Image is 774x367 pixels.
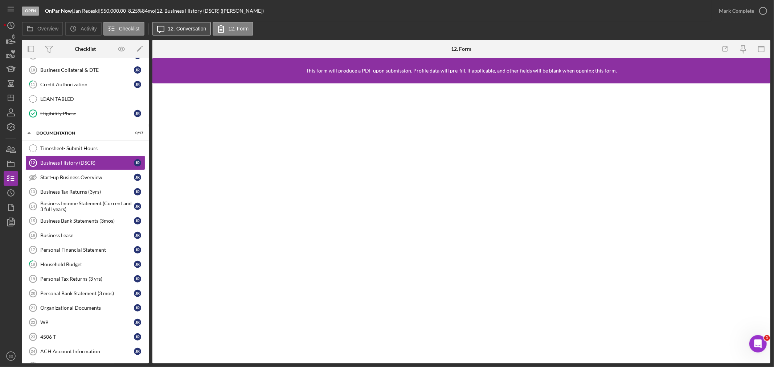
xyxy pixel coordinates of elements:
tspan: 18 [31,262,35,267]
tspan: 12 [30,161,35,165]
a: 14Business Income Statement (Current and 3 full years)JR [25,199,145,214]
div: J R [134,333,141,341]
label: 12. Form [228,26,249,32]
div: Business History (DSCR) [40,160,134,166]
div: Timesheet- Submit Hours [40,145,145,151]
div: ACH Account Information [40,349,134,354]
div: 0 / 17 [130,131,143,135]
div: J R [134,232,141,239]
tspan: 23 [31,335,35,339]
div: | [45,8,73,14]
div: This form will produce a PDF upon submission. Profile data will pre-fill, if applicable, and othe... [306,68,617,74]
div: J R [134,174,141,181]
a: Eligibility PhaseJR [25,106,145,121]
a: 234506 TJR [25,330,145,344]
div: Eligibility Phase [40,111,134,116]
div: J R [134,217,141,224]
div: J R [134,110,141,117]
div: | 12. Business History (DSCR) ([PERSON_NAME]) [155,8,264,14]
tspan: 17 [30,248,35,252]
button: Activity [65,22,101,36]
button: Checklist [103,22,144,36]
tspan: 10 [30,68,35,72]
div: J R [134,319,141,326]
div: J R [134,348,141,355]
div: 12. Form [451,46,472,52]
div: Organizational Documents [40,305,134,311]
div: J R [134,275,141,283]
div: J R [134,203,141,210]
div: Personal Bank Statement (3 mos) [40,290,134,296]
tspan: 16 [30,233,35,238]
div: Credit Authorization [40,82,134,87]
iframe: Intercom live chat [749,335,767,352]
a: 10Business Collateral & DTEJR [25,63,145,77]
div: Personal Financial Statement [40,247,134,253]
div: J R [134,304,141,312]
div: J R [134,246,141,253]
div: Jan Receski | [73,8,101,14]
div: LOAN TABLED [40,96,145,102]
tspan: 19 [30,277,35,281]
div: Personal Tax Returns (3 yrs) [40,276,134,282]
label: 12. Conversation [168,26,206,32]
div: J R [134,290,141,297]
a: LOAN TABLED [25,92,145,106]
label: Activity [81,26,97,32]
a: 20Personal Bank Statement (3 mos)JR [25,286,145,301]
a: 19Personal Tax Returns (3 yrs)JR [25,272,145,286]
div: J R [134,66,141,74]
button: SS [4,349,18,363]
tspan: 21 [31,306,35,310]
div: Business Lease [40,232,134,238]
div: J R [134,261,141,268]
a: 16Business LeaseJR [25,228,145,243]
div: documentation [36,131,125,135]
a: 15Business Bank Statements (3mos)JR [25,214,145,228]
label: Overview [37,26,58,32]
div: Start-up Business Overview [40,174,134,180]
a: 18Household BudgetJR [25,257,145,272]
a: Start-up Business OverviewJR [25,170,145,185]
label: Checklist [119,26,140,32]
tspan: 11 [31,82,35,87]
div: Business Collateral & DTE [40,67,134,73]
div: J R [134,188,141,195]
a: 21Organizational DocumentsJR [25,301,145,315]
a: 12Business History (DSCR)JR [25,156,145,170]
b: OnPar Now [45,8,72,14]
div: Mark Complete [719,4,754,18]
div: 4506 T [40,334,134,340]
div: Business Tax Returns (3yrs) [40,189,134,195]
tspan: 13 [30,190,35,194]
a: 17Personal Financial StatementJR [25,243,145,257]
div: Business Income Statement (Current and 3 full years) [40,201,134,212]
span: 1 [764,335,770,341]
tspan: 20 [31,291,35,296]
div: J R [134,159,141,166]
a: 22W9JR [25,315,145,330]
div: J R [134,81,141,88]
a: 11Credit AuthorizationJR [25,77,145,92]
div: Business Bank Statements (3mos) [40,218,134,224]
tspan: 15 [30,219,35,223]
button: Overview [22,22,63,36]
button: Mark Complete [712,4,770,18]
div: Household Budget [40,261,134,267]
iframe: Lenderfit form [160,91,764,356]
tspan: 22 [31,320,35,325]
div: Checklist [75,46,96,52]
button: 12. Conversation [152,22,211,36]
div: Open [22,7,39,16]
div: 8.25 % [128,8,142,14]
a: 24ACH Account InformationJR [25,344,145,359]
text: SS [9,354,13,358]
button: 12. Form [213,22,253,36]
tspan: 24 [31,349,36,354]
div: W9 [40,319,134,325]
div: 84 mo [142,8,155,14]
a: 13Business Tax Returns (3yrs)JR [25,185,145,199]
tspan: 14 [30,204,35,209]
a: Timesheet- Submit Hours [25,141,145,156]
div: $50,000.00 [101,8,128,14]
